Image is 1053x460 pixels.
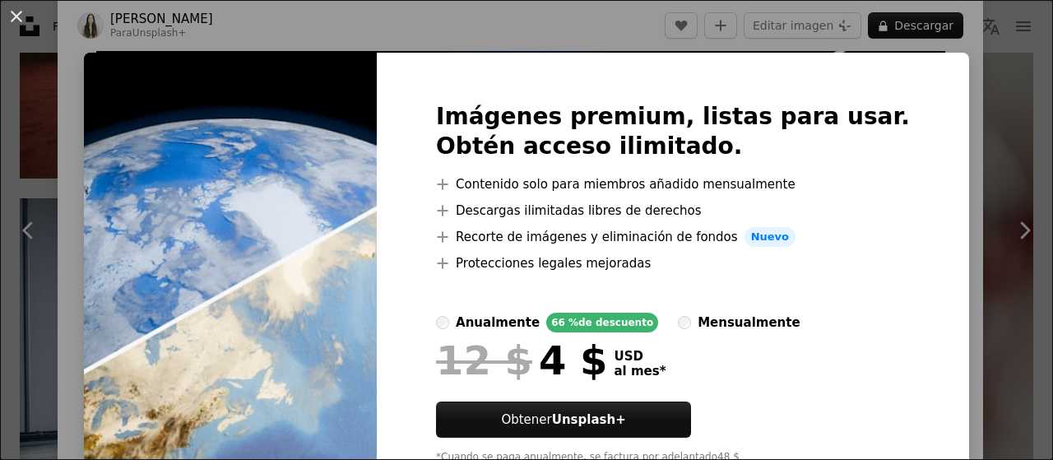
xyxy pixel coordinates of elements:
li: Recorte de imágenes y eliminación de fondos [436,227,910,247]
h2: Imágenes premium, listas para usar. Obtén acceso ilimitado. [436,102,910,161]
span: al mes * [614,364,666,379]
li: Descargas ilimitadas libres de derechos [436,201,910,221]
strong: Unsplash+ [552,412,626,427]
div: 66 % de descuento [546,313,658,332]
input: mensualmente [678,316,691,329]
input: anualmente66 %de descuento [436,316,449,329]
span: Nuevo [745,227,796,247]
span: 12 $ [436,339,532,382]
button: ObtenerUnsplash+ [436,402,691,438]
div: 4 $ [436,339,607,382]
div: mensualmente [698,313,800,332]
li: Protecciones legales mejoradas [436,253,910,273]
li: Contenido solo para miembros añadido mensualmente [436,174,910,194]
div: anualmente [456,313,540,332]
span: USD [614,349,666,364]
